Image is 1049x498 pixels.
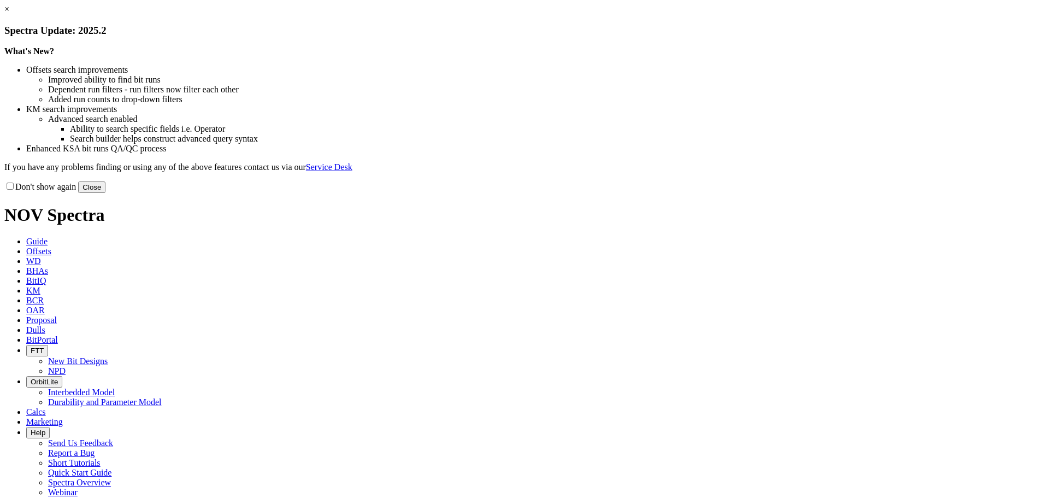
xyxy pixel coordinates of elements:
[48,356,108,366] a: New Bit Designs
[31,378,58,386] span: OrbitLite
[4,182,76,191] label: Don't show again
[4,162,1045,172] p: If you have any problems finding or using any of the above features contact us via our
[4,4,9,14] a: ×
[48,75,1045,85] li: Improved ability to find bit runs
[26,286,40,295] a: KM
[31,429,45,437] span: Help
[26,427,50,438] button: Help
[48,448,95,458] a: Report a Bug
[26,144,1045,154] li: Enhanced KSA bit runs QA/QC process
[26,237,48,246] a: Guide
[4,25,1045,37] h3: Spectra Update: 2025.2
[48,458,101,467] a: Short Tutorials
[306,162,352,172] a: Service Desk
[48,95,1045,104] li: Added run counts to drop-down filters
[4,205,1045,225] h1: NOV Spectra
[26,306,45,315] a: OAR
[26,247,51,256] a: Offsets
[26,335,58,344] a: BitPortal
[70,124,1045,134] li: Ability to search specific fields i.e. Operator
[26,315,57,325] a: Proposal
[78,181,105,193] button: Close
[26,407,46,417] a: Calcs
[48,468,111,477] a: Quick Start Guide
[26,104,1045,114] li: KM search improvements
[26,65,1045,75] li: Offsets search improvements
[48,114,1045,124] li: Advanced search enabled
[26,325,45,335] a: Dulls
[48,397,162,407] a: Durability and Parameter Model
[48,478,111,487] a: Spectra Overview
[31,347,44,355] span: FTT
[26,376,62,388] button: OrbitLite
[26,345,48,356] button: FTT
[26,266,48,276] a: BHAs
[48,388,115,397] a: Interbedded Model
[26,276,46,285] a: BitIQ
[48,488,78,497] a: Webinar
[48,366,66,376] a: NPD
[4,46,54,56] strong: What's New?
[26,417,63,426] a: Marketing
[70,134,1045,144] li: Search builder helps construct advanced query syntax
[26,256,41,266] a: WD
[26,296,44,305] a: BCR
[48,85,1045,95] li: Dependent run filters - run filters now filter each other
[7,183,14,190] input: Don't show again
[48,438,113,448] a: Send Us Feedback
